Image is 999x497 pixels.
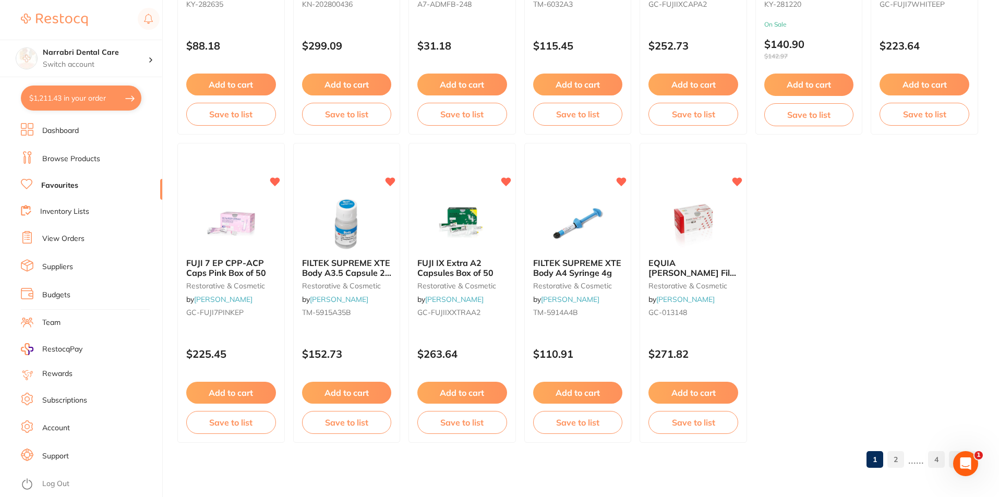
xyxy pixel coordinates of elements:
span: FILTEK SUPREME XTE Body A3.5 Capsule 20 x 0.2g [302,258,391,287]
a: [PERSON_NAME] [541,295,599,304]
p: $223.64 [880,40,969,52]
a: Favourites [41,180,78,191]
a: View Orders [42,234,85,244]
p: $271.82 [648,348,738,360]
span: by [186,295,252,304]
small: restorative & cosmetic [417,282,507,290]
b: FUJI 7 EP CPP-ACP Caps Pink Box of 50 [186,258,276,277]
img: EQUIA Forte HT Fil Shade A2 Capsules Box 0f 50 [659,198,727,250]
b: FUJI IX Extra A2 Capsules Box of 50 [417,258,507,277]
button: Add to cart [533,74,623,95]
button: Add to cart [417,382,507,404]
a: [PERSON_NAME] [194,295,252,304]
p: $152.73 [302,348,392,360]
a: Restocq Logo [21,8,88,32]
b: FILTEK SUPREME XTE Body A3.5 Capsule 20 x 0.2g [302,258,392,277]
img: FILTEK SUPREME XTE Body A3.5 Capsule 20 x 0.2g [312,198,380,250]
a: Budgets [42,290,70,300]
button: Add to cart [186,382,276,404]
a: Log Out [42,479,69,489]
small: restorative & cosmetic [648,282,738,290]
span: FUJI 7 EP CPP-ACP Caps Pink Box of 50 [186,258,266,277]
button: Log Out [21,476,159,493]
p: $140.90 [764,38,854,60]
button: $1,211.43 in your order [21,86,141,111]
a: Rewards [42,369,73,379]
a: 2 [887,449,904,470]
span: GC-FUJI7PINKEP [186,308,244,317]
a: 4 [928,449,945,470]
button: Add to cart [302,74,392,95]
button: Save to list [533,411,623,434]
span: EQUIA [PERSON_NAME] Fil Shade A2 Capsules Box 0f 50 [648,258,736,297]
a: [PERSON_NAME] [656,295,715,304]
img: FUJI 7 EP CPP-ACP Caps Pink Box of 50 [197,198,265,250]
button: Add to cart [764,74,854,95]
button: Add to cart [648,74,738,95]
button: Save to list [186,411,276,434]
small: restorative & cosmetic [186,282,276,290]
b: EQUIA Forte HT Fil Shade A2 Capsules Box 0f 50 [648,258,738,277]
p: $110.91 [533,348,623,360]
small: On Sale [764,21,854,28]
button: Save to list [302,103,392,126]
a: Support [42,451,69,462]
span: by [533,295,599,304]
a: [PERSON_NAME] [310,295,368,304]
span: $142.97 [764,53,854,60]
a: Browse Products [42,154,100,164]
b: FILTEK SUPREME XTE Body A4 Syringe 4g [533,258,623,277]
p: ...... [908,454,924,466]
p: $88.18 [186,40,276,52]
button: Save to list [302,411,392,434]
button: Add to cart [533,382,623,404]
p: $299.09 [302,40,392,52]
button: Add to cart [417,74,507,95]
span: by [302,295,368,304]
button: Save to list [880,103,969,126]
button: Save to list [417,103,507,126]
button: Save to list [648,103,738,126]
span: FUJI IX Extra A2 Capsules Box of 50 [417,258,494,277]
small: restorative & cosmetic [302,282,392,290]
a: Dashboard [42,126,79,136]
span: by [648,295,715,304]
a: Suppliers [42,262,73,272]
p: $115.45 [533,40,623,52]
span: by [417,295,484,304]
a: RestocqPay [21,343,82,355]
a: [PERSON_NAME] [425,295,484,304]
span: GC-013148 [648,308,687,317]
iframe: Intercom live chat [953,451,978,476]
button: Save to list [186,103,276,126]
img: FUJI IX Extra A2 Capsules Box of 50 [428,198,496,250]
button: Save to list [764,103,854,126]
p: Switch account [43,59,148,70]
img: Restocq Logo [21,14,88,26]
button: Add to cart [302,382,392,404]
button: Add to cart [186,74,276,95]
img: FILTEK SUPREME XTE Body A4 Syringe 4g [544,198,611,250]
a: Inventory Lists [40,207,89,217]
small: restorative & cosmetic [533,282,623,290]
img: RestocqPay [21,343,33,355]
h4: Narrabri Dental Care [43,47,148,58]
span: TM-5915A35B [302,308,351,317]
span: GC-FUJIIXXTRAA2 [417,308,480,317]
span: FILTEK SUPREME XTE Body A4 Syringe 4g [533,258,621,277]
a: 1 [866,449,883,470]
span: TM-5914A4B [533,308,578,317]
a: Team [42,318,61,328]
a: Account [42,423,70,433]
button: Save to list [417,411,507,434]
a: Subscriptions [42,395,87,406]
img: Narrabri Dental Care [16,48,37,69]
button: Save to list [533,103,623,126]
p: $263.64 [417,348,507,360]
p: $31.18 [417,40,507,52]
button: Add to cart [648,382,738,404]
button: Save to list [648,411,738,434]
button: Add to cart [880,74,969,95]
p: $225.45 [186,348,276,360]
p: $252.73 [648,40,738,52]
